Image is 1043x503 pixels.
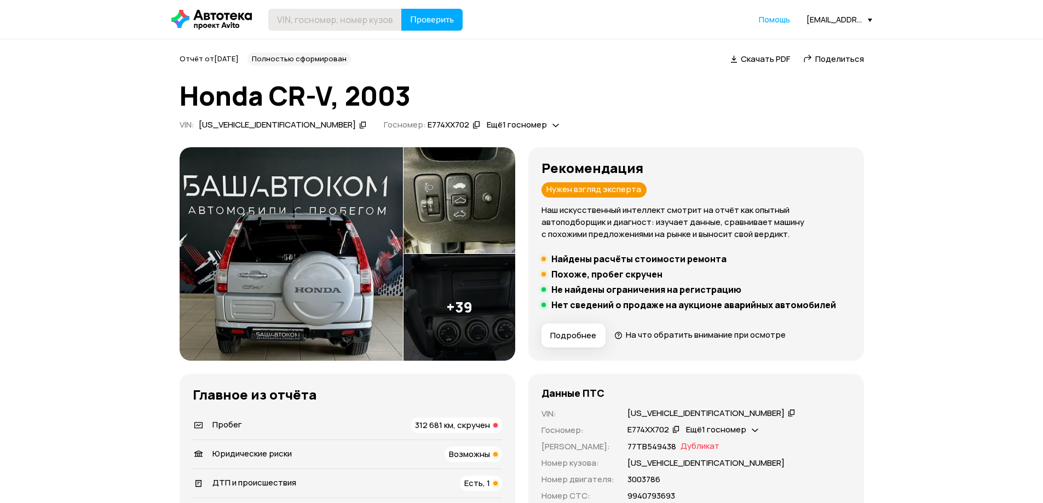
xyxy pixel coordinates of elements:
p: 77ТВ549438 [627,441,676,453]
p: Госномер : [541,424,614,436]
p: Номер двигателя : [541,473,614,485]
span: Отчёт от [DATE] [180,54,239,63]
span: Пробег [212,419,242,430]
p: 9940793693 [627,490,675,502]
div: [US_VEHICLE_IDENTIFICATION_NUMBER] [199,119,356,131]
span: Юридические риски [212,448,292,459]
button: Проверить [401,9,463,31]
span: Есть, 1 [464,477,490,489]
h5: Не найдены ограничения на регистрацию [551,284,741,295]
span: Ещё 1 госномер [487,119,547,130]
span: ДТП и происшествия [212,477,296,488]
h5: Нет сведений о продаже на аукционе аварийных автомобилей [551,299,836,310]
h4: Данные ПТС [541,387,604,399]
span: Дубликат [681,441,719,453]
span: Проверить [410,15,454,24]
div: [EMAIL_ADDRESS][DOMAIN_NAME] [806,14,872,25]
span: На что обратить внимание при осмотре [626,329,786,340]
p: [PERSON_NAME] : [541,441,614,453]
a: Помощь [759,14,790,25]
div: [US_VEHICLE_IDENTIFICATION_NUMBER] [627,408,785,419]
p: Номер кузова : [541,457,614,469]
button: Подробнее [541,323,606,348]
a: На что обратить внимание при осмотре [614,329,786,340]
h5: Найдены расчёты стоимости ремонта [551,253,727,264]
span: Возможны [449,448,490,460]
a: Поделиться [803,53,864,65]
div: Е774ХХ702 [627,424,669,436]
p: Наш искусственный интеллект смотрит на отчёт как опытный автоподборщик и диагност: изучает данные... [541,204,851,240]
span: Госномер: [384,119,426,130]
span: Ещё 1 госномер [686,424,746,435]
span: Подробнее [550,330,596,341]
input: VIN, госномер, номер кузова [268,9,402,31]
span: Поделиться [815,53,864,65]
a: Скачать PDF [730,53,790,65]
p: Номер СТС : [541,490,614,502]
p: [US_VEHICLE_IDENTIFICATION_NUMBER] [627,457,785,469]
div: Нужен взгляд эксперта [541,182,647,198]
h1: Honda CR-V, 2003 [180,81,864,111]
span: Скачать PDF [741,53,790,65]
h3: Главное из отчёта [193,387,502,402]
h5: Похоже, пробег скручен [551,269,662,280]
div: Полностью сформирован [247,53,351,66]
p: VIN : [541,408,614,420]
p: 3003786 [627,473,660,485]
span: VIN : [180,119,194,130]
span: 312 681 км, скручен [415,419,490,431]
div: Е774ХХ702 [428,119,469,131]
h3: Рекомендация [541,160,851,176]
